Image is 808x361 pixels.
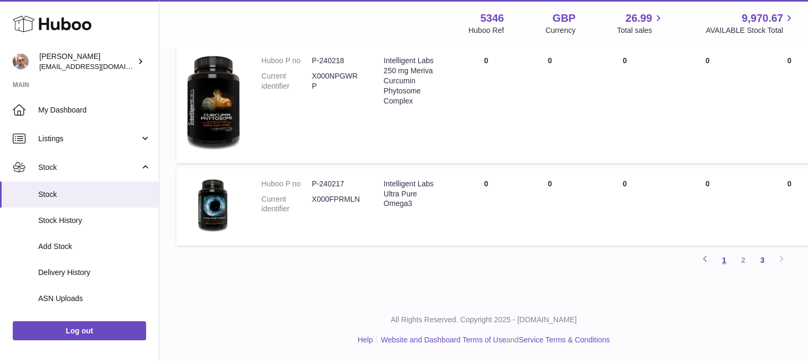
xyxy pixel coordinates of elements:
div: [PERSON_NAME] [39,51,135,72]
span: ASN Uploads [38,294,151,304]
span: Stock [38,190,151,200]
strong: GBP [552,11,575,25]
img: product image [187,56,240,149]
dt: Huboo P no [261,56,312,66]
li: and [377,335,610,345]
span: 0 [787,56,792,65]
a: 1 [715,251,734,270]
td: 0 [454,168,518,245]
a: Website and Dashboard Terms of Use [381,336,506,344]
dt: Current identifier [261,194,312,214]
dd: P-240217 [312,179,362,189]
td: 0 [668,168,747,245]
span: Add Stock [38,242,151,252]
div: Huboo Ref [469,25,504,36]
a: 26.99 Total sales [617,11,664,36]
div: Intelligent Labs Ultra Pure Omega3 [384,179,444,209]
a: Service Terms & Conditions [518,336,610,344]
span: AVAILABLE Stock Total [705,25,795,36]
td: 0 [518,45,582,162]
td: 0 [454,45,518,162]
span: My Dashboard [38,105,151,115]
dd: X000FPRMLN [312,194,362,214]
span: Stock [38,162,140,173]
div: Currency [546,25,576,36]
td: 0 [582,168,668,245]
td: 0 [518,168,582,245]
p: All Rights Reserved. Copyright 2025 - [DOMAIN_NAME] [168,315,800,325]
td: 0 [582,45,668,162]
img: product image [187,179,240,232]
a: Help [358,336,373,344]
a: 3 [753,251,772,270]
dd: X000NPGWRP [312,71,362,91]
a: 2 [734,251,753,270]
span: Stock History [38,216,151,226]
span: Delivery History [38,268,151,278]
div: Intelligent Labs 250 mg Meriva Curcumin Phytosome Complex [384,56,444,106]
strong: 5346 [480,11,504,25]
span: 9,970.67 [742,11,783,25]
a: 9,970.67 AVAILABLE Stock Total [705,11,795,36]
td: 0 [668,45,747,162]
span: 0 [787,179,792,188]
dt: Current identifier [261,71,312,91]
span: Listings [38,134,140,144]
dt: Huboo P no [261,179,312,189]
span: Total sales [617,25,664,36]
a: Log out [13,321,146,340]
img: support@radoneltd.co.uk [13,54,29,70]
dd: P-240218 [312,56,362,66]
span: 26.99 [625,11,652,25]
span: [EMAIL_ADDRESS][DOMAIN_NAME] [39,62,156,71]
